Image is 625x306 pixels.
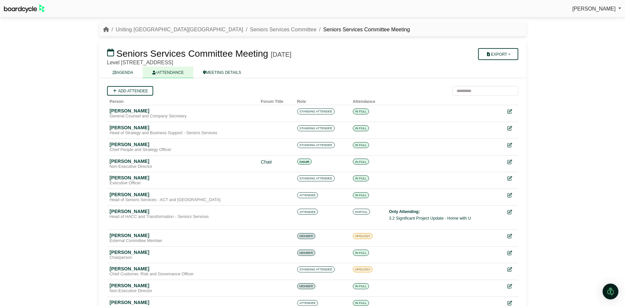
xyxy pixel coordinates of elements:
[110,141,256,147] div: [PERSON_NAME]
[572,6,616,12] span: [PERSON_NAME]
[295,96,350,105] th: Role
[507,283,516,290] div: Edit
[261,158,292,166] div: Chair
[297,209,318,215] span: ATTENDEE
[297,300,318,306] span: ATTENDEE
[110,114,256,119] div: General Counsel and Company Secretary
[507,175,516,182] div: Edit
[317,25,410,34] li: Seniors Services Committee Meeting
[250,27,317,32] a: Seniors Services Committee
[193,67,251,78] a: MEETING DETAILS
[353,125,369,131] span: IN FULL
[110,125,256,131] div: [PERSON_NAME]
[297,142,335,148] span: STANDING ATTENDEE
[353,192,369,198] span: IN FULL
[297,233,316,239] span: MEMBER
[478,48,518,60] button: Export
[110,208,256,214] div: [PERSON_NAME]
[507,108,516,115] div: Edit
[507,266,516,273] div: Edit
[507,158,516,166] div: Edit
[110,198,256,203] div: Head of Seniors Services - ACT and [GEOGRAPHIC_DATA]
[110,289,256,294] div: Non-Executive Director
[603,284,618,299] div: Open Intercom Messenger
[389,208,502,215] div: Only Attending:
[353,159,369,165] span: IN FULL
[353,209,370,215] span: PARTIAL
[110,238,256,244] div: External Committee Member
[110,232,256,238] div: [PERSON_NAME]
[297,266,335,272] span: STANDING ATTENDEE
[110,192,256,198] div: [PERSON_NAME]
[258,96,295,105] th: Forum Title
[353,142,369,148] span: IN FULL
[110,164,256,169] div: Non-Executive Director
[110,249,256,255] div: [PERSON_NAME]
[110,175,256,181] div: [PERSON_NAME]
[297,283,316,289] span: MEMBER
[107,86,154,96] a: Add attendee
[143,67,193,78] a: ATTENDANCE
[110,255,256,260] div: Chairperson
[507,208,516,216] div: Edit
[271,50,292,58] div: [DATE]
[116,27,243,32] a: Uniting [GEOGRAPHIC_DATA][GEOGRAPHIC_DATA]
[110,266,256,272] div: [PERSON_NAME]
[353,266,373,272] span: APOLOGY
[353,233,373,239] span: APOLOGY
[103,67,143,78] a: AGENDA
[507,141,516,149] div: Edit
[110,272,256,277] div: Chief Customer, Risk and Governance Officer
[507,125,516,132] div: Edit
[572,5,621,13] a: [PERSON_NAME]
[353,300,369,306] span: IN FULL
[103,25,410,34] nav: breadcrumb
[507,249,516,257] div: Edit
[110,214,256,220] div: Head of HACC and Transformation - Seniors Services
[107,96,258,105] th: Person
[350,96,386,105] th: Attendance
[297,125,335,131] span: STANDING ATTENDEE
[4,5,45,13] img: BoardcycleBlackGreen-aaafeed430059cb809a45853b8cf6d952af9d84e6e89e1f1685b34bfd5cb7d64.svg
[353,250,369,256] span: IN FULL
[110,299,256,305] div: [PERSON_NAME]
[110,131,256,136] div: Head of Strategy and Business Support - Seniors Services
[110,181,256,186] div: Executive Officer
[110,147,256,153] div: Chief People and Strategy Officer
[110,108,256,114] div: [PERSON_NAME]
[353,175,369,181] span: IN FULL
[107,60,173,65] span: Level [STREET_ADDRESS]
[507,232,516,240] div: Edit
[353,283,369,289] span: IN FULL
[297,192,318,198] span: ATTENDEE
[507,192,516,199] div: Edit
[116,48,268,59] span: Seniors Services Committee Meeting
[353,108,369,114] span: IN FULL
[297,108,335,114] span: STANDING ATTENDEE
[297,250,316,256] span: MEMBER
[297,175,335,181] span: STANDING ATTENDEE
[297,159,312,165] span: CHAIR
[110,158,256,164] div: [PERSON_NAME]
[389,215,502,222] li: 3.2 Significant Project Update - Home with U
[110,283,256,289] div: [PERSON_NAME]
